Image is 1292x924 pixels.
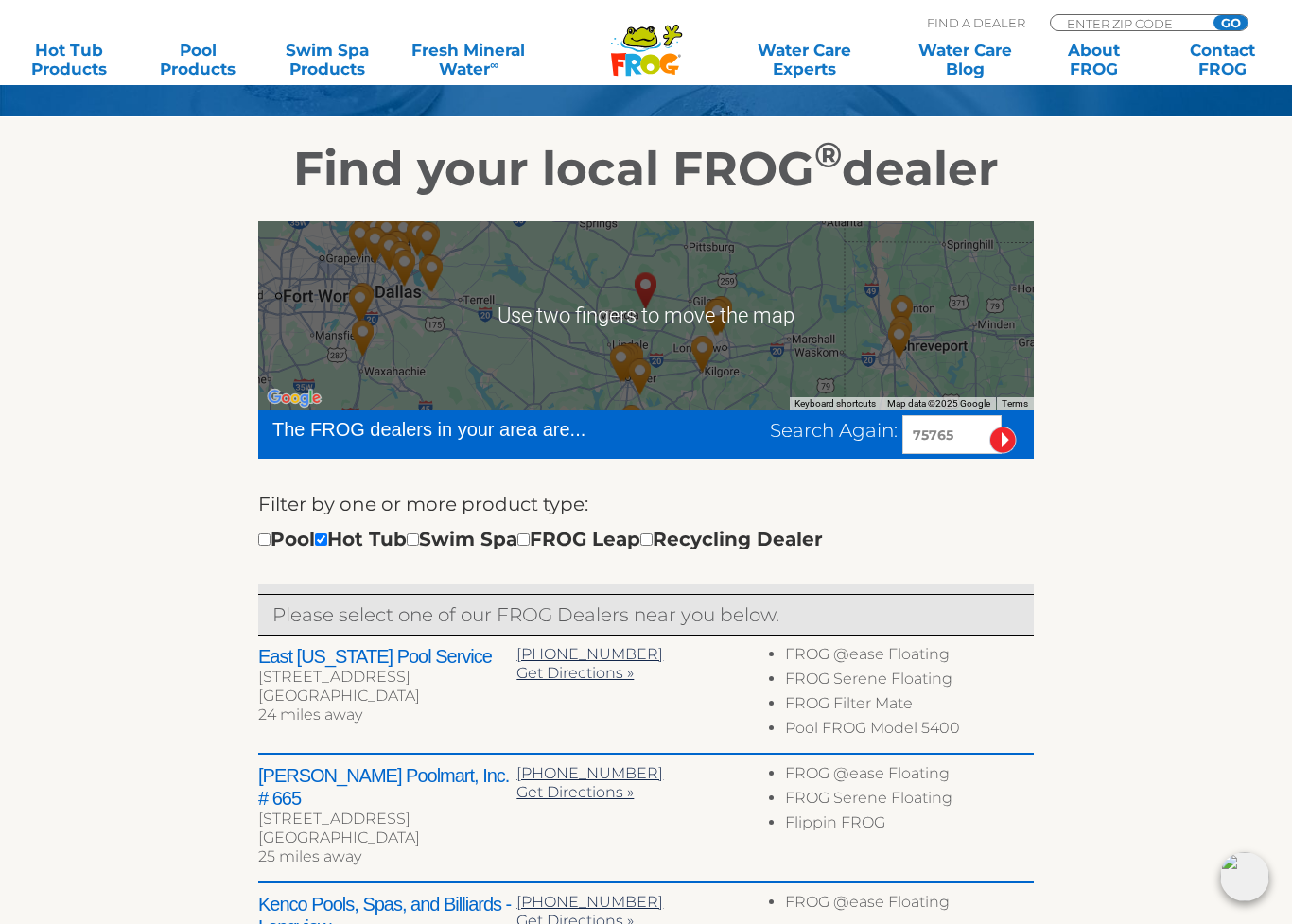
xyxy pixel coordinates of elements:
span: 25 miles away [258,847,361,865]
input: GO [1213,15,1248,30]
div: Dickson Brothers, Inc. - 82 miles away. [375,235,434,301]
input: Zip Code Form [1065,15,1193,31]
a: Get Directions » [516,783,634,801]
div: Pool Hot Tub Swim Spa FROG Leap Recycling Dealer [258,524,823,554]
a: Fresh MineralWater∞ [406,41,532,78]
li: FROG Serene Floating [785,789,1034,813]
li: FROG Filter Mate [785,694,1034,719]
div: [STREET_ADDRESS] [258,810,516,828]
a: [PHONE_NUMBER] [516,645,663,663]
h2: Find your local FROG dealer [64,141,1228,198]
div: Time Machine Hot Tubs LLC - 29 miles away. [673,321,732,387]
span: Search Again: [770,419,898,442]
div: Leslie's Poolmart, Inc. # 33 - 98 miles away. [331,206,390,272]
div: East Texas Hot Tub - Longview - 27 miles away. [692,281,751,347]
div: Crown Pools - DeSoto - 97 miles away. [331,270,390,337]
div: Discount Pools & Spas - Jacksonville - 45 miles away. [602,390,661,456]
div: The FROG dealers in your area are... [272,415,654,444]
a: Open this area in Google Maps (opens a new window) [263,386,325,410]
li: FROG @ease Floating [785,893,1034,917]
div: [GEOGRAPHIC_DATA] [258,828,516,847]
span: 24 miles away [258,706,362,724]
div: Leslie's Poolmart, Inc. # 397 - 96 miles away. [334,268,393,334]
h2: [PERSON_NAME] Poolmart, Inc. # 665 [258,764,516,810]
button: Keyboard shortcuts [794,397,876,410]
div: Splash Pools & Spas - Shreveport - 87 miles away. [870,307,929,374]
h2: East [US_STATE] Pool Service [258,645,516,668]
div: HAWKINS, TX 75765 [617,257,675,323]
li: Flippin FROG [785,813,1034,838]
li: FROG Serene Floating [785,670,1034,694]
p: Find A Dealer [927,14,1025,31]
div: Time Machine Spas - 26 miles away. [592,330,651,396]
div: Leslie's Poolmart Inc # 105 - 87 miles away. [872,301,931,367]
sup: ® [814,133,842,176]
div: Sunshine Pools & Billiards - 72 miles away. [403,240,462,306]
div: [GEOGRAPHIC_DATA] [258,687,516,706]
a: [PHONE_NUMBER] [516,764,663,782]
img: openIcon [1220,852,1269,901]
a: Terms (opens in new tab) [1002,398,1028,409]
div: Discount Pools & Spas - Whitehouse - 29 miles away. [611,343,670,410]
div: Leslie's Poolmart, Inc. # 873 - 73 miles away. [401,239,460,305]
a: ContactFROG [1173,41,1273,78]
li: Pool FROG Model 5400 [785,719,1034,743]
a: [PHONE_NUMBER] [516,893,663,911]
div: [STREET_ADDRESS] [258,668,516,687]
a: PoolProducts [148,41,248,78]
a: Water CareExperts [723,41,885,78]
a: Swim SpaProducts [277,41,377,78]
sup: ∞ [490,58,498,72]
div: Leslie's Poolmart Inc # 185 - 93 miles away. [346,212,405,278]
label: Filter by one or more product type: [258,489,588,519]
a: Hot TubProducts [19,41,119,78]
li: FROG @ease Floating [785,645,1034,670]
img: Google [263,386,325,410]
input: Submit [989,427,1017,454]
a: AboutFROG [1044,41,1144,78]
div: Leslie's Poolmart, Inc. # 543 - 83 miles away. [372,226,430,292]
div: Splash Pools & Spas - Bossier City - 87 miles away. [873,280,932,346]
div: Crown Pools - Dallas - 87 miles away. [360,218,419,285]
div: Kenco Pools, Spas, and Billiards - Longview - 25 miles away. [687,284,745,350]
p: Please select one of our FROG Dealers near you below. [272,600,1020,630]
a: Get Directions » [516,664,634,682]
li: FROG @ease Floating [785,764,1034,789]
a: Water CareBlog [915,41,1015,78]
div: Leslie's Poolmart, Inc. # 665 - 25 miles away. [599,328,657,394]
div: Swimming Pool Superstore - 26 miles away. [689,284,747,350]
div: Leslie's Poolmart, Inc. # 814 - 97 miles away. [334,305,393,371]
span: Map data ©2025 Google [887,398,990,409]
